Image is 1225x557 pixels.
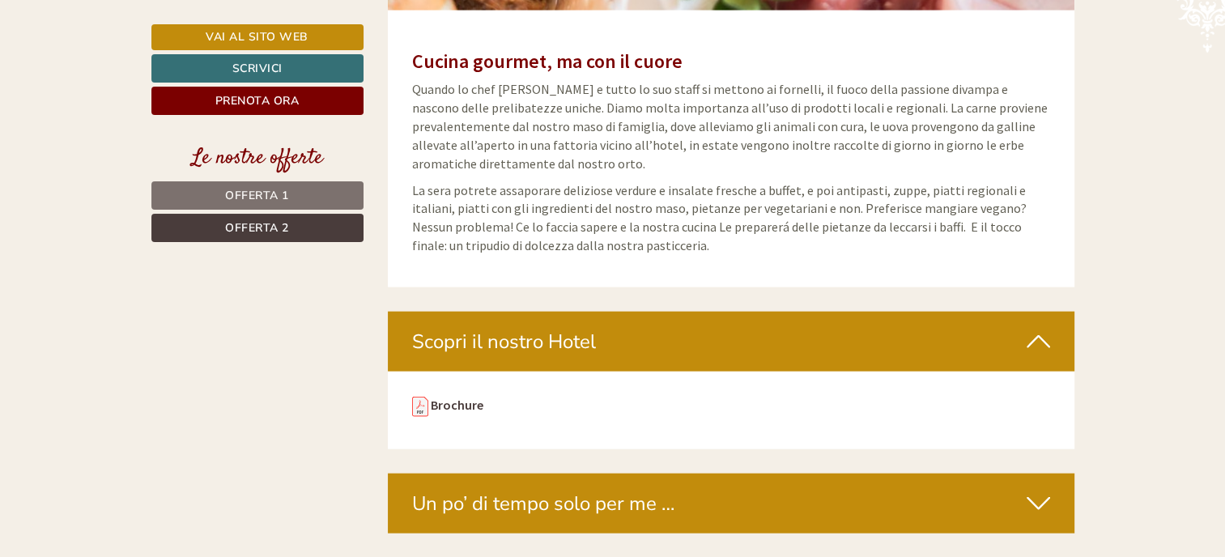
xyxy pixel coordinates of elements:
[412,80,1050,172] p: Quando lo chef [PERSON_NAME] e tutto lo suo staff si mettono ai fornelli, il fuoco della passione...
[388,312,1074,372] div: Scopri il nostro Hotel
[412,181,1050,255] p: La sera potrete assaporare deliziose verdure e insalate fresche a buffet, e poi antipasti, zuppe,...
[431,397,483,413] a: Brochure
[151,87,364,115] a: Prenota ora
[555,427,639,455] button: Invia
[151,24,364,50] a: Vai al sito web
[24,79,238,90] small: 17:04
[388,474,1074,534] div: Un po’ di tempo solo per me …
[225,188,289,203] span: Offerta 1
[225,220,289,236] span: Offerta 2
[151,54,364,83] a: Scrivici
[12,44,246,93] div: Buon giorno, come possiamo aiutarla?
[412,49,683,74] strong: Cucina gourmet, ma con il cuore
[290,12,348,40] div: [DATE]
[151,143,364,173] div: Le nostre offerte
[24,47,238,60] div: [GEOGRAPHIC_DATA]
